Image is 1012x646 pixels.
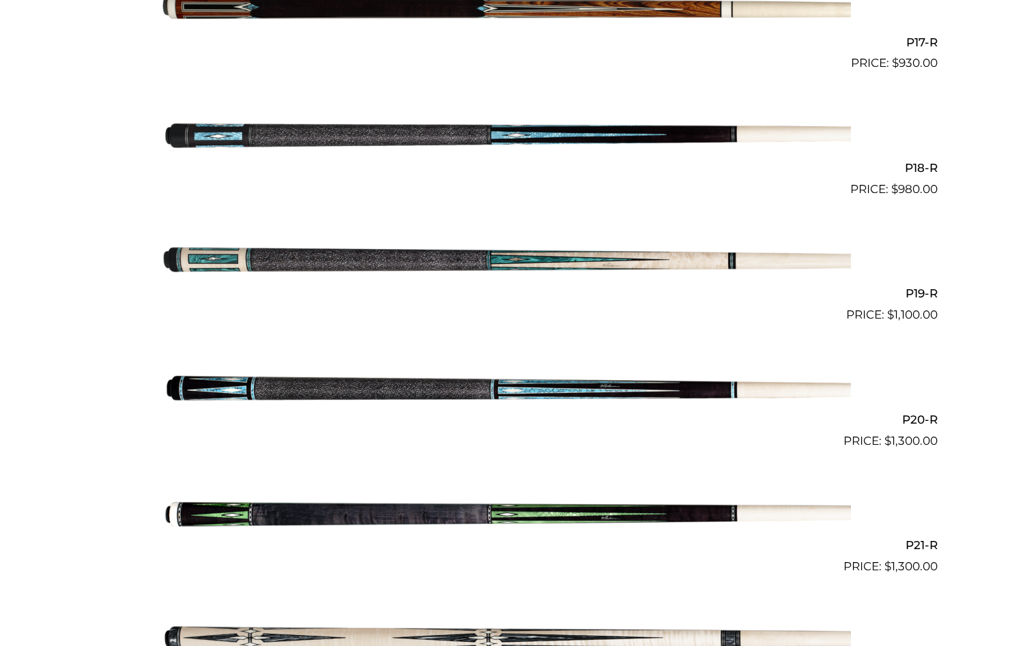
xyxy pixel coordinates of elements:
[891,182,938,196] bdi: 980.00
[75,155,938,180] h2: P18-R
[75,29,938,55] h2: P17-R
[891,182,898,196] span: $
[892,56,938,70] bdi: 930.00
[884,434,891,447] span: $
[75,329,938,450] a: P20-R $1,300.00
[162,329,851,444] img: P20-R
[884,434,938,447] bdi: 1,300.00
[75,78,938,198] a: P18-R $980.00
[75,281,938,306] h2: P19-R
[162,78,851,192] img: P18-R
[162,204,851,319] img: P19-R
[887,308,938,321] bdi: 1,100.00
[75,407,938,432] h2: P20-R
[887,308,894,321] span: $
[884,559,891,573] span: $
[75,204,938,324] a: P19-R $1,100.00
[75,456,938,576] a: P21-R $1,300.00
[884,559,938,573] bdi: 1,300.00
[162,456,851,570] img: P21-R
[892,56,899,70] span: $
[75,533,938,558] h2: P21-R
